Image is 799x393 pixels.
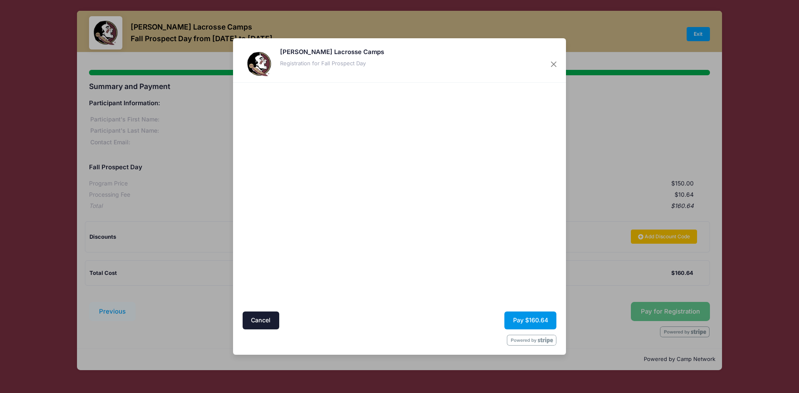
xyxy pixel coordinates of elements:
h5: [PERSON_NAME] Lacrosse Camps [280,47,384,57]
button: Close [546,57,561,72]
button: Cancel [243,311,279,329]
button: Pay $160.64 [504,311,556,329]
iframe: Secure address input frame [241,85,397,309]
div: Registration for Fall Prospect Day [280,59,384,68]
iframe: Secure payment input frame [402,85,558,214]
iframe: Google autocomplete suggestions dropdown list [241,177,397,178]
